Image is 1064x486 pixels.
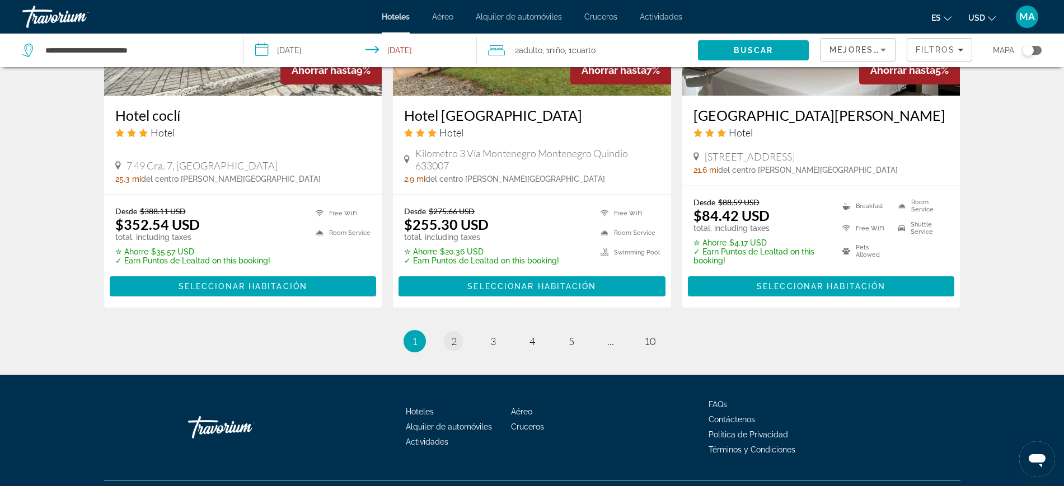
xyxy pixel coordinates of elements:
button: Seleccionar habitación [688,276,955,296]
span: Desde [693,197,715,207]
span: Adulto [519,46,542,55]
span: Buscar [734,46,774,55]
a: Hotel coclí [115,107,371,124]
span: , 1 [565,43,596,58]
p: $4.17 USD [693,238,828,247]
input: Search hotel destination [44,42,227,59]
p: $35.57 USD [115,247,270,256]
p: ✓ Earn Puntos de Lealtad on this booking! [693,247,828,265]
div: 3 star Hotel [115,126,371,139]
del: $388.11 USD [140,206,186,216]
span: Desde [404,206,426,216]
li: Room Service [595,226,660,240]
span: Ahorrar hasta [870,64,935,76]
a: Contáctenos [709,415,755,424]
ins: $84.42 USD [693,207,770,224]
ins: $255.30 USD [404,216,489,233]
li: Free WiFi [310,206,371,220]
span: Seleccionar habitación [757,282,885,291]
button: Search [698,40,809,60]
a: Cruceros [584,12,617,21]
a: Alquiler de automóviles [476,12,562,21]
span: MA [1019,11,1035,22]
p: ✓ Earn Puntos de Lealtad on this booking! [404,256,559,265]
span: Hotel [729,126,753,139]
a: Seleccionar habitación [688,279,955,291]
span: Desde [115,206,137,216]
button: Seleccionar habitación [399,276,665,296]
button: User Menu [1013,5,1042,29]
div: 3 star Hotel [693,126,949,139]
span: , 1 [542,43,565,58]
span: Filtros [916,45,955,54]
p: total, including taxes [404,233,559,242]
div: 5% [859,56,960,84]
div: 3 star Hotel [404,126,660,139]
li: Free WiFi [595,206,660,220]
p: ✓ Earn Puntos de Lealtad on this booking! [115,256,270,265]
span: Aéreo [432,12,453,21]
span: USD [968,13,985,22]
span: ✮ Ahorre [115,247,148,256]
a: Alquiler de automóviles [406,422,492,431]
span: del centro [PERSON_NAME][GEOGRAPHIC_DATA] [141,174,321,183]
a: Hoteles [382,12,410,21]
span: 4 [529,335,535,347]
p: total, including taxes [693,224,828,233]
ins: $352.54 USD [115,216,200,233]
li: Pets Allowed [837,243,893,259]
span: 2.9 mi [404,174,425,183]
span: es [931,13,941,22]
li: Swimming Pool [595,246,660,259]
li: Shuttle Service [893,220,949,237]
span: del centro [PERSON_NAME][GEOGRAPHIC_DATA] [718,166,898,174]
span: Niño [550,46,565,55]
span: del centro [PERSON_NAME][GEOGRAPHIC_DATA] [425,174,605,183]
span: Seleccionar habitación [467,282,596,291]
div: 7% [570,56,671,84]
a: Seleccionar habitación [110,279,377,291]
span: 25.3 mi [115,174,141,183]
span: 2 [515,43,542,58]
del: $88.59 USD [718,197,760,207]
li: Breakfast [837,197,893,214]
a: Cruceros [511,422,544,431]
span: 10 [644,335,655,347]
span: 2 [451,335,457,347]
button: Change language [931,10,951,26]
span: ✮ Ahorre [693,238,726,247]
span: Kilometro 3 Vía Montenegro Montenegro Quindio 633007 [415,147,660,172]
a: Go Home [188,410,300,444]
span: Hotel [439,126,463,139]
mat-select: Sort by [829,43,886,56]
p: total, including taxes [115,233,270,242]
span: Hotel [151,126,175,139]
nav: Pagination [104,330,960,352]
span: Cuarto [572,46,596,55]
a: [GEOGRAPHIC_DATA][PERSON_NAME] [693,107,949,124]
span: ✮ Ahorre [404,247,437,256]
iframe: Botón para iniciar la ventana de mensajería [1019,441,1055,477]
span: 5 [569,335,574,347]
a: FAQs [709,400,727,409]
span: 3 [490,335,496,347]
button: Select check in and out date [244,34,477,67]
a: Actividades [640,12,682,21]
li: Room Service [310,226,371,240]
a: Hoteles [406,407,434,416]
p: $20.36 USD [404,247,559,256]
a: Hotel [GEOGRAPHIC_DATA] [404,107,660,124]
span: 7 49 Cra. 7, [GEOGRAPHIC_DATA] [126,159,278,172]
a: Actividades [406,437,448,446]
a: Términos y Condiciones [709,445,795,454]
button: Travelers: 2 adults, 1 child [477,34,699,67]
span: Ahorrar hasta [582,64,646,76]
